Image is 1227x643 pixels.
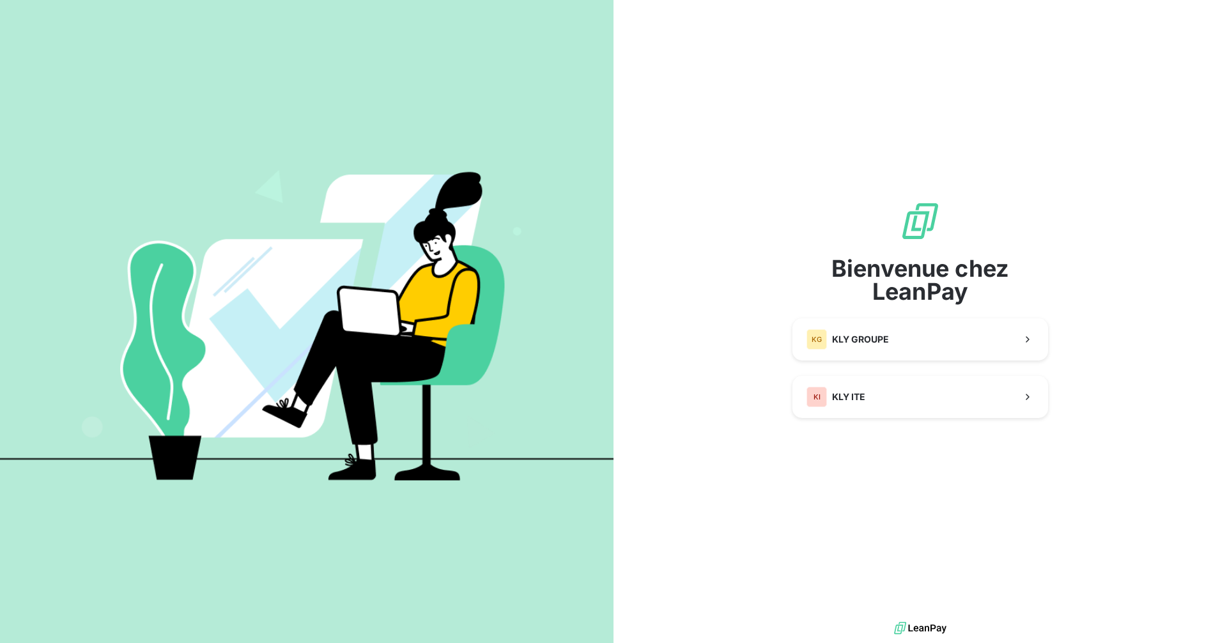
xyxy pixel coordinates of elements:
span: KLY GROUPE [832,333,889,346]
button: KIKLY ITE [792,376,1048,418]
div: KG [806,329,827,350]
span: KLY ITE [832,391,865,403]
button: KGKLY GROUPE [792,318,1048,360]
span: Bienvenue chez LeanPay [792,257,1048,303]
img: logo sigle [900,201,941,242]
div: KI [806,387,827,407]
img: logo [894,619,946,638]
